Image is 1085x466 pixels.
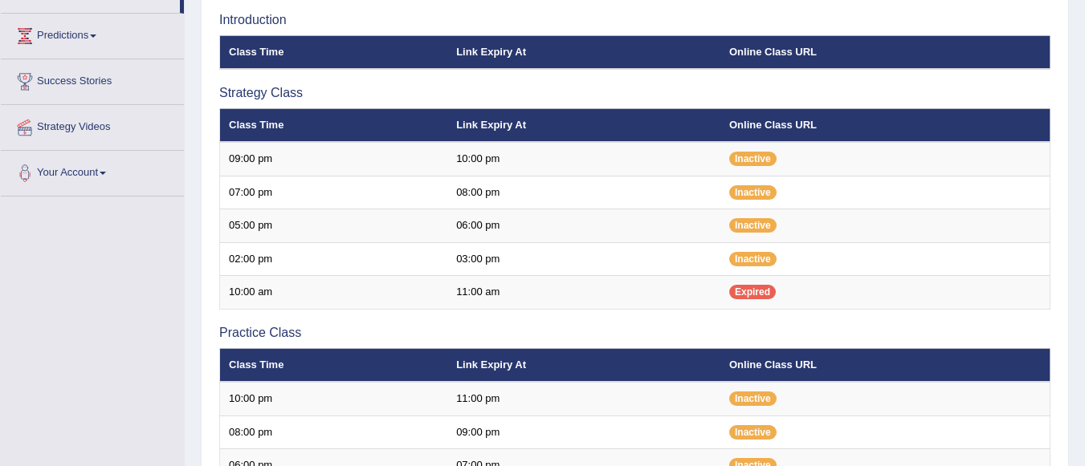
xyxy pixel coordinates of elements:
[220,382,448,415] td: 10:00 pm
[729,152,777,166] span: Inactive
[447,108,720,142] th: Link Expiry At
[447,176,720,209] td: 08:00 pm
[220,35,448,69] th: Class Time
[729,391,777,406] span: Inactive
[447,415,720,449] td: 09:00 pm
[219,86,1050,100] h3: Strategy Class
[729,285,776,299] span: Expired
[1,105,184,145] a: Strategy Videos
[219,13,1050,27] h3: Introduction
[220,209,448,243] td: 05:00 pm
[720,35,1050,69] th: Online Class URL
[729,425,777,440] span: Inactive
[220,142,448,176] td: 09:00 pm
[729,252,777,266] span: Inactive
[219,326,1050,340] h3: Practice Class
[729,185,777,200] span: Inactive
[220,415,448,449] td: 08:00 pm
[447,242,720,276] td: 03:00 pm
[1,59,184,99] a: Success Stories
[220,276,448,310] td: 10:00 am
[447,382,720,415] td: 11:00 pm
[447,35,720,69] th: Link Expiry At
[220,242,448,276] td: 02:00 pm
[1,14,184,54] a: Predictions
[220,108,448,142] th: Class Time
[729,218,777,233] span: Inactive
[447,276,720,310] td: 11:00 am
[220,176,448,209] td: 07:00 pm
[720,348,1050,382] th: Online Class URL
[720,108,1050,142] th: Online Class URL
[1,151,184,191] a: Your Account
[447,348,720,382] th: Link Expiry At
[447,209,720,243] td: 06:00 pm
[220,348,448,382] th: Class Time
[447,142,720,176] td: 10:00 pm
